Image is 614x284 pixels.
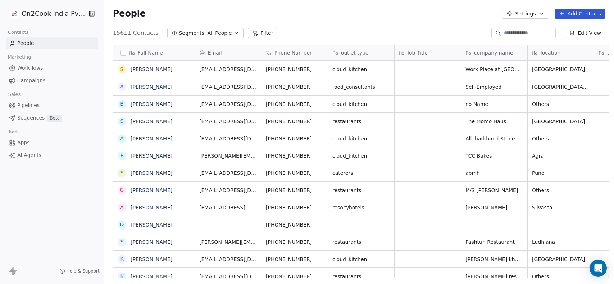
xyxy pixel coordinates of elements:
span: Beta [47,115,62,122]
span: [PHONE_NUMBER] [266,273,323,280]
a: [PERSON_NAME] [131,101,172,107]
a: Workflows [6,62,98,74]
span: Others [532,187,590,194]
span: cloud_kitchen [332,101,390,108]
button: Settings [502,9,549,19]
span: Phone Number [274,49,312,56]
span: All Jharkhand Student"s Union [465,135,523,142]
span: People [17,39,34,47]
span: [GEOGRAPHIC_DATA] [532,66,590,73]
span: Tools [5,126,23,137]
span: [PHONE_NUMBER] [266,238,323,246]
span: People [113,8,146,19]
span: [PHONE_NUMBER] [266,66,323,73]
span: restaurants [332,238,390,246]
a: AI Agents [6,149,98,161]
span: company name [474,49,513,56]
span: Help & Support [67,268,100,274]
span: [GEOGRAPHIC_DATA] [532,118,590,125]
div: B [120,100,124,108]
span: [PERSON_NAME] khabar [465,256,523,263]
span: [PERSON_NAME] [465,204,523,211]
div: G [120,186,124,194]
span: [PHONE_NUMBER] [266,204,323,211]
span: [EMAIL_ADDRESS] [199,204,257,211]
span: Apps [17,139,30,146]
a: [PERSON_NAME] [131,66,172,72]
a: Help & Support [59,268,100,274]
span: Self-Employed [465,83,523,90]
span: [EMAIL_ADDRESS][DOMAIN_NAME] [199,273,257,280]
span: resort/hotels [332,204,390,211]
div: grid [113,61,195,278]
span: cloud_kitchen [332,135,390,142]
div: Job Title [395,45,461,60]
span: [EMAIL_ADDRESS][DOMAIN_NAME] [199,256,257,263]
span: Others [532,135,590,142]
span: outlet type [341,49,369,56]
span: [PHONE_NUMBER] [266,221,323,228]
div: A [120,204,124,211]
a: [PERSON_NAME] [131,222,172,228]
span: [PHONE_NUMBER] [266,152,323,159]
button: Filter [248,28,278,38]
div: Full Name [113,45,195,60]
span: [EMAIL_ADDRESS][DOMAIN_NAME] [199,83,257,90]
span: The Momo Haus [465,118,523,125]
a: [PERSON_NAME] [131,118,172,124]
span: [EMAIL_ADDRESS][DOMAIN_NAME] [199,118,257,125]
span: Job Title [408,49,428,56]
span: [EMAIL_ADDRESS][DOMAIN_NAME] [199,101,257,108]
span: [PHONE_NUMBER] [266,169,323,177]
span: [PHONE_NUMBER] [266,187,323,194]
a: [PERSON_NAME] [131,239,172,245]
span: [EMAIL_ADDRESS][DOMAIN_NAME] [199,187,257,194]
div: s [120,117,123,125]
span: Pashtun Restaurant [465,238,523,246]
span: Workflows [17,64,43,72]
span: [PHONE_NUMBER] [266,135,323,142]
span: Others [532,101,590,108]
span: restaurants [332,118,390,125]
span: no Name [465,101,523,108]
span: Marketing [5,52,34,62]
span: food_consultants [332,83,390,90]
span: [EMAIL_ADDRESS][DOMAIN_NAME] [199,66,257,73]
div: S [120,238,123,246]
a: [PERSON_NAME] [131,274,172,279]
a: Campaigns [6,75,98,87]
a: [PERSON_NAME] [131,205,172,210]
span: Pipelines [17,102,40,109]
a: [PERSON_NAME] [131,187,172,193]
a: [PERSON_NAME] [131,136,172,141]
a: [PERSON_NAME] [131,170,172,176]
span: [PERSON_NAME][EMAIL_ADDRESS][DOMAIN_NAME] [199,152,257,159]
div: Open Intercom Messenger [590,260,607,277]
div: Email [195,45,261,60]
span: Email [208,49,222,56]
span: Full Name [138,49,163,56]
button: Add Contacts [555,9,605,19]
a: SequencesBeta [6,112,98,124]
span: Contacts [5,27,32,38]
span: [PERSON_NAME] restaurant [465,273,523,280]
span: caterers [332,169,390,177]
span: [GEOGRAPHIC_DATA] [532,256,590,263]
div: S [120,66,123,73]
span: [PERSON_NAME][EMAIL_ADDRESS][DOMAIN_NAME] [199,238,257,246]
span: Silvassa [532,204,590,211]
span: [PHONE_NUMBER] [266,101,323,108]
div: outlet type [328,45,394,60]
span: [EMAIL_ADDRESS][DOMAIN_NAME] [199,135,257,142]
a: Pipelines [6,99,98,111]
button: Edit View [565,28,605,38]
span: location [541,49,561,56]
span: [GEOGRAPHIC_DATA](NCR) [532,83,590,90]
span: M/S [PERSON_NAME] [465,187,523,194]
span: Work Place at [GEOGRAPHIC_DATA] [465,66,523,73]
span: [PHONE_NUMBER] [266,83,323,90]
span: TCC Bakes [465,152,523,159]
div: company name [461,45,527,60]
span: Campaigns [17,77,45,84]
a: Apps [6,137,98,149]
